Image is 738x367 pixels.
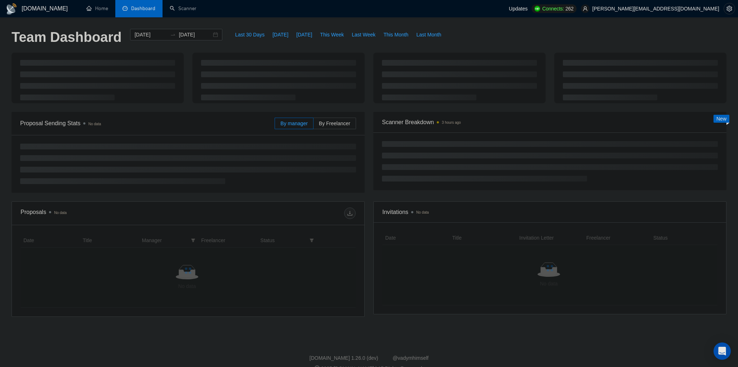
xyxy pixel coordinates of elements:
time: 3 hours ago [442,121,461,124]
span: 262 [565,5,573,13]
button: This Week [316,29,348,40]
button: Last Month [412,29,445,40]
img: logo [6,3,17,15]
span: [DATE] [296,31,312,39]
input: End date [179,31,212,39]
div: Open Intercom Messenger [713,342,731,360]
button: Last Week [348,29,379,40]
a: setting [724,6,735,12]
span: Last Week [352,31,375,39]
span: This Week [320,31,344,39]
span: [DATE] [272,31,288,39]
span: swap-right [170,32,176,38]
span: Invitations [382,207,717,217]
a: searchScanner [170,5,196,12]
span: This Month [383,31,408,39]
a: [DOMAIN_NAME] 1.26.0 (dev) [310,355,378,361]
button: [DATE] [268,29,292,40]
span: Proposal Sending Stats [20,119,275,128]
span: Scanner Breakdown [382,118,718,127]
div: Proposals [21,207,188,219]
span: dashboard [123,6,128,11]
span: user [583,6,588,11]
span: Last Month [416,31,441,39]
button: setting [724,3,735,14]
span: Updates [509,6,528,12]
span: No data [54,211,67,215]
a: homeHome [86,5,108,12]
span: By Freelancer [319,121,350,126]
span: No data [88,122,101,126]
a: @vadymhimself [392,355,428,361]
button: This Month [379,29,412,40]
h1: Team Dashboard [12,29,121,46]
input: Start date [134,31,167,39]
img: upwork-logo.png [534,6,540,12]
span: By manager [280,121,307,126]
span: Dashboard [131,5,155,12]
span: to [170,32,176,38]
span: Connects: [542,5,564,13]
span: New [716,116,726,122]
button: [DATE] [292,29,316,40]
span: No data [416,210,429,214]
span: Last 30 Days [235,31,264,39]
button: Last 30 Days [231,29,268,40]
span: setting [724,6,735,12]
